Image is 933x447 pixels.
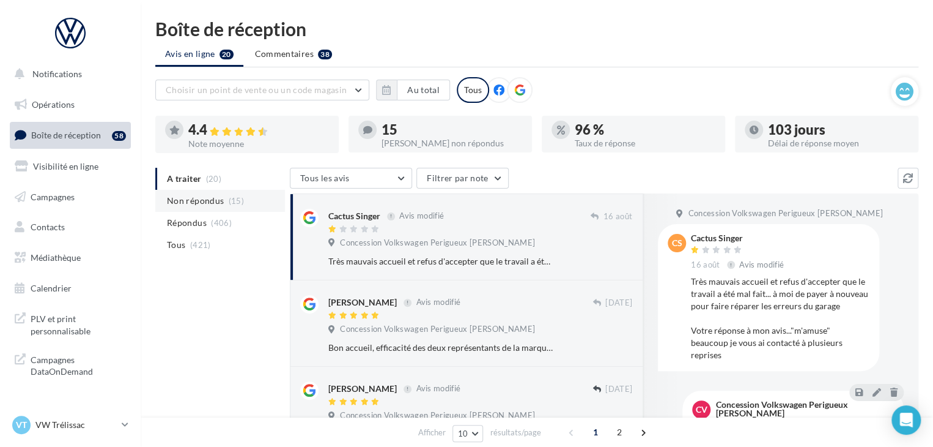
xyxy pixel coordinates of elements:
span: Campagnes DataOnDemand [31,351,126,378]
div: Taux de réponse [575,139,715,148]
span: résultats/page [490,427,540,438]
span: 1 [586,423,605,442]
div: Cactus Singer [328,210,380,222]
a: Opérations [7,92,133,118]
span: 16 août [603,211,632,222]
span: Avis modifié [416,384,460,394]
span: Médiathèque [31,252,81,263]
a: Campagnes [7,184,133,210]
span: Avis modifié [399,211,444,221]
span: Concession Volkswagen Perigueux [PERSON_NAME] [340,324,535,335]
div: Note moyenne [188,140,329,148]
span: Tous les avis [300,173,350,183]
button: 10 [452,425,484,442]
div: Tous [457,77,489,103]
span: 16 août [691,260,720,271]
span: 2 [610,423,629,442]
span: Concession Volkswagen Perigueux [PERSON_NAME] [340,410,535,421]
span: CV [696,404,707,416]
span: Visibilité en ligne [33,161,98,171]
a: Campagnes DataOnDemand [7,347,133,383]
span: [DATE] [605,384,632,395]
div: Très mauvais accueil et refus d'accepter que le travail a été mal fait... à moi de payer à nouvea... [691,276,869,361]
span: (15) [229,196,244,206]
a: Médiathèque [7,245,133,271]
span: Concession Volkswagen Perigueux [PERSON_NAME] [688,208,883,219]
span: Non répondus [167,195,224,207]
span: Boîte de réception [31,130,101,140]
span: [DATE] [605,298,632,309]
div: Cactus Singer [691,234,786,242]
div: 103 jours [768,123,909,137]
span: Avis modifié [739,260,784,269]
span: Campagnes [31,191,75,201]
button: Choisir un point de vente ou un code magasin [155,80,369,100]
span: Commentaires [255,48,314,60]
a: Visibilité en ligne [7,154,133,179]
span: Calendrier [31,283,72,293]
div: Délai de réponse moyen [768,139,909,148]
div: [PERSON_NAME] [328,296,397,309]
span: Notifications [32,69,82,79]
span: Opérations [32,99,75,110]
button: Tous les avis [290,168,412,189]
a: PLV et print personnalisable [7,306,133,342]
span: Répondus [167,217,207,229]
button: Filtrer par note [416,168,509,189]
span: VT [16,419,27,431]
div: [PERSON_NAME] [328,383,397,395]
button: Notifications [7,61,128,87]
div: Concession Volkswagen Perigueux [PERSON_NAME] [715,400,891,418]
div: 4.4 [188,123,329,137]
span: 10 [458,429,468,438]
a: Contacts [7,214,133,240]
div: 15 [382,123,522,137]
p: VW Trélissac [35,419,117,431]
a: Calendrier [7,276,133,301]
div: Boîte de réception [155,20,918,38]
span: CS [672,237,682,249]
button: Au total [397,80,450,100]
div: 96 % [575,123,715,137]
span: (406) [211,218,232,228]
div: 38 [318,50,332,59]
span: Afficher [418,427,446,438]
span: Tous [167,239,185,251]
div: [PERSON_NAME] non répondus [382,139,522,148]
span: PLV et print personnalisable [31,310,126,337]
div: 58 [112,131,126,141]
button: Au total [376,80,450,100]
span: Contacts [31,222,65,232]
div: Bon accueil, efficacité des deux représentants de la marque VW. Découverte du client, engagement,... [328,342,553,354]
span: Choisir un point de vente ou un code magasin [166,85,347,95]
span: (421) [190,240,211,250]
span: Concession Volkswagen Perigueux [PERSON_NAME] [340,238,535,249]
a: VT VW Trélissac [10,413,131,437]
span: Avis modifié [416,298,460,307]
a: Boîte de réception58 [7,122,133,148]
div: Très mauvais accueil et refus d'accepter que le travail a été mal fait... à moi de payer à nouvea... [328,255,553,268]
div: Open Intercom Messenger [891,405,921,435]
